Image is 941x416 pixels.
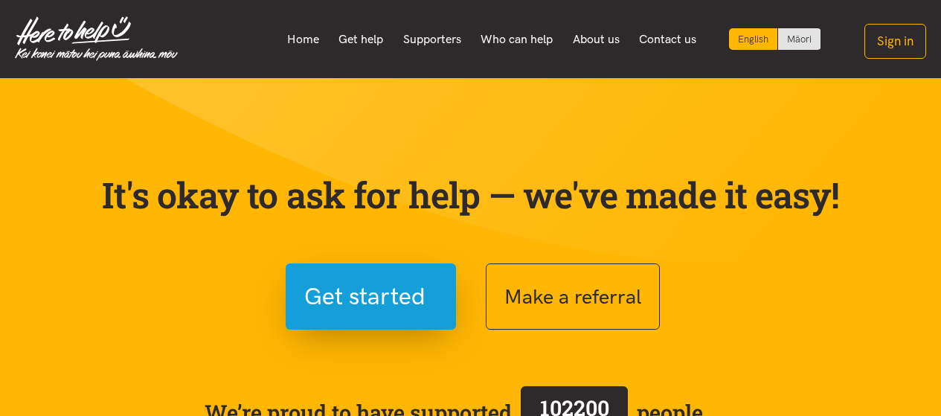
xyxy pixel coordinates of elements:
[729,28,821,50] div: Language toggle
[778,28,820,50] a: Switch to Te Reo Māori
[329,24,394,55] a: Get help
[486,263,660,330] button: Make a referral
[286,263,456,330] button: Get started
[471,24,563,55] a: Who can help
[629,24,707,55] a: Contact us
[864,24,926,59] button: Sign in
[277,24,329,55] a: Home
[304,278,425,316] span: Get started
[15,16,178,61] img: Home
[99,173,843,217] p: It's okay to ask for help — we've made it easy!
[393,24,471,55] a: Supporters
[729,28,778,50] div: Current language
[563,24,630,55] a: About us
